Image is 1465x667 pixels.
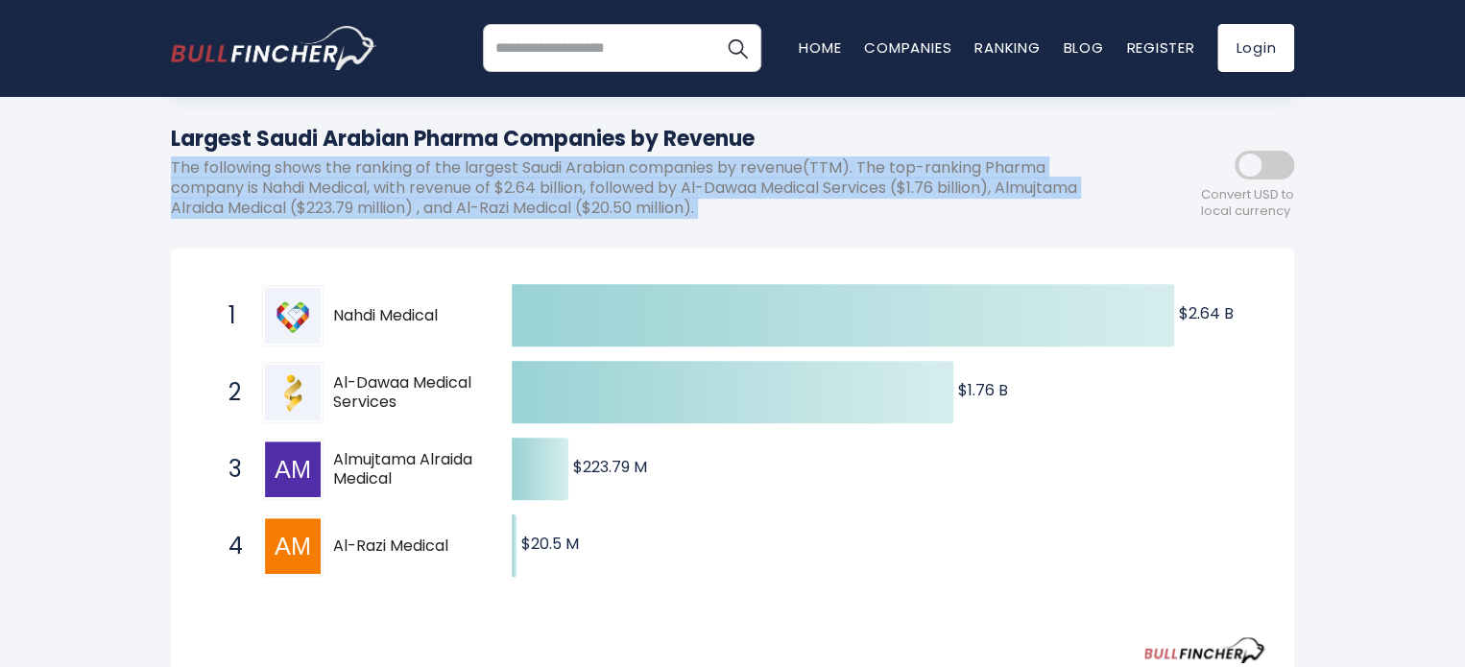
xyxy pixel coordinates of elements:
[333,450,478,490] span: Almujtama Alraida Medical
[171,26,377,70] img: bullfincher logo
[573,456,647,478] text: $223.79 M
[1201,187,1294,220] span: Convert USD to local currency
[1126,37,1194,58] a: Register
[171,26,377,70] a: Go to homepage
[219,376,238,409] span: 2
[219,299,238,332] span: 1
[1063,37,1103,58] a: Blog
[333,536,478,557] span: Al-Razi Medical
[171,123,1121,155] h1: Largest Saudi Arabian Pharma Companies by Revenue
[265,288,321,344] img: Nahdi Medical
[713,24,761,72] button: Search
[219,453,238,486] span: 3
[974,37,1040,58] a: Ranking
[265,365,321,420] img: Al-Dawaa Medical Services
[1217,24,1294,72] a: Login
[219,530,238,562] span: 4
[171,158,1121,218] p: The following shows the ranking of the largest Saudi Arabian companies by revenue(TTM). The top-r...
[333,373,478,414] span: Al-Dawaa Medical Services
[958,379,1008,401] text: $1.76 B
[333,306,478,326] span: Nahdi Medical
[864,37,951,58] a: Companies
[799,37,841,58] a: Home
[1179,302,1234,324] text: $2.64 B
[521,533,579,555] text: $20.5 M
[265,441,321,497] img: Almujtama Alraida Medical
[265,518,321,574] img: Al-Razi Medical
